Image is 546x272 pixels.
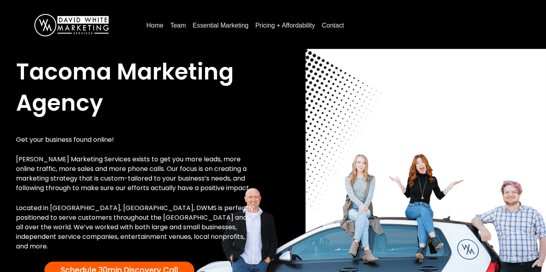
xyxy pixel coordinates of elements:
[16,135,254,145] p: Get your business found online!
[16,203,254,251] p: Located in [GEOGRAPHIC_DATA], [GEOGRAPHIC_DATA], DWMS is perfectly positioned to serve customers ...
[34,14,109,36] img: DavidWhite-Marketing-Logo
[252,19,319,32] a: Pricing + Affordability
[189,19,252,32] a: Essential Marketing
[167,19,189,32] a: Team
[34,21,109,28] a: DavidWhite-Marketing-Logo
[319,19,347,32] a: Contact
[143,19,167,32] a: Home
[16,56,234,119] span: Tacoma Marketing Agency
[143,19,530,32] nav: Menu
[16,155,254,193] p: [PERSON_NAME] Marketing Services exists to get you more leads, more online traffic, more sales an...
